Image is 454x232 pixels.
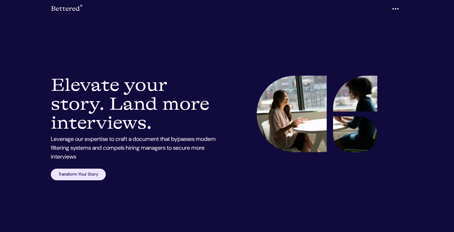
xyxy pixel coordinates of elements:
sup: ® [80,4,82,10]
h1: Elevate your story. Land more interviews. [51,76,223,133]
a: Bettered® [51,3,82,15]
p: Leverage our expertise to craft a document that bypasses modern filtering systems and compels hir... [51,135,223,161]
a: Transform Your Story [51,169,106,180]
img: Resume Writing [257,76,377,152]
